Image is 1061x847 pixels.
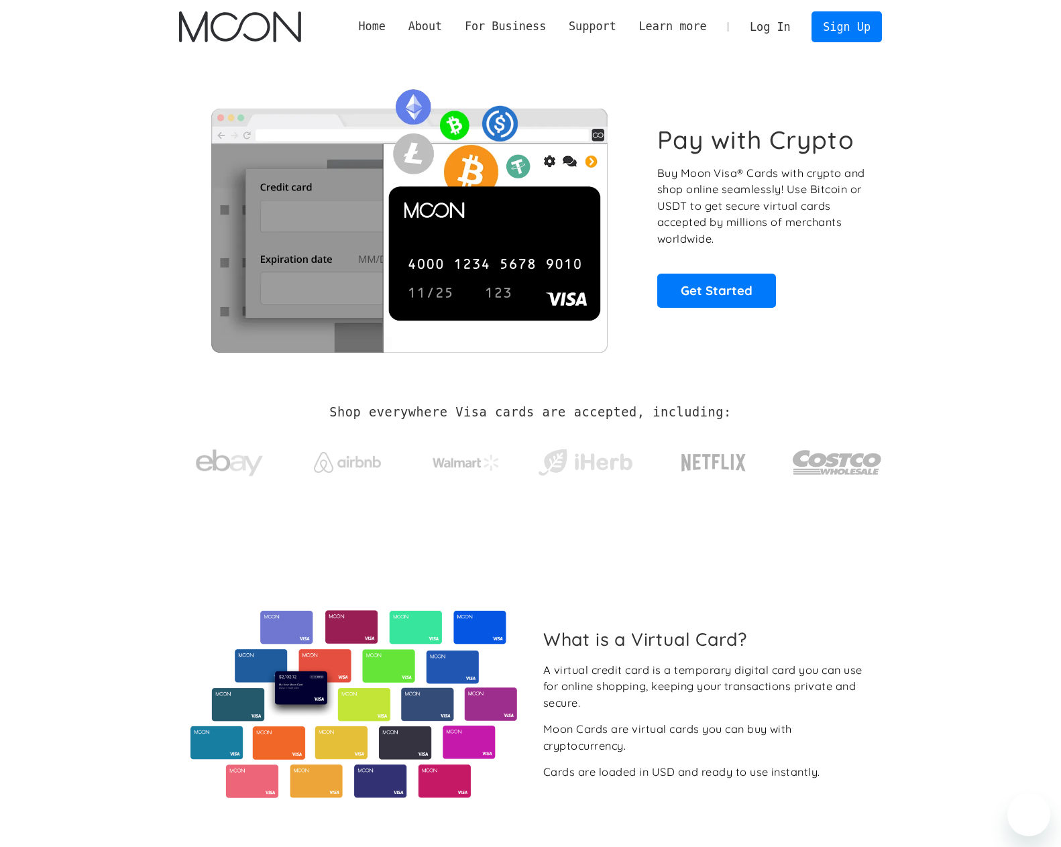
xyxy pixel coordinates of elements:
[465,18,546,35] div: For Business
[179,11,300,42] a: home
[792,437,882,488] img: Costco
[1007,793,1050,836] iframe: Bouton de lancement de la fenêtre de messagerie
[188,610,519,798] img: Virtual cards from Moon
[657,125,854,155] h1: Pay with Crypto
[535,445,635,480] img: iHerb
[298,439,398,479] a: Airbnb
[557,18,627,35] div: Support
[657,274,776,307] a: Get Started
[416,441,516,477] a: Walmart
[453,18,557,35] div: For Business
[543,662,871,712] div: A virtual credit card is a temporary digital card you can use for online shopping, keeping your t...
[638,18,706,35] div: Learn more
[543,721,871,754] div: Moon Cards are virtual cards you can buy with cryptocurrency.
[347,18,397,35] a: Home
[179,80,638,352] img: Moon Cards let you spend your crypto anywhere Visa is accepted.
[654,433,774,486] a: Netflix
[196,442,263,484] img: ebay
[314,452,381,473] img: Airbnb
[408,18,443,35] div: About
[329,405,731,420] h2: Shop everywhere Visa cards are accepted, including:
[433,455,500,471] img: Walmart
[569,18,616,35] div: Support
[792,424,882,494] a: Costco
[657,165,867,247] p: Buy Moon Visa® Cards with crypto and shop online seamlessly! Use Bitcoin or USDT to get secure vi...
[680,446,747,479] img: Netflix
[179,429,279,491] a: ebay
[812,11,881,42] a: Sign Up
[543,764,820,781] div: Cards are loaded in USD and ready to use instantly.
[738,12,801,42] a: Log In
[179,11,300,42] img: Moon Logo
[543,628,871,650] h2: What is a Virtual Card?
[535,432,635,487] a: iHerb
[397,18,453,35] div: About
[628,18,718,35] div: Learn more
